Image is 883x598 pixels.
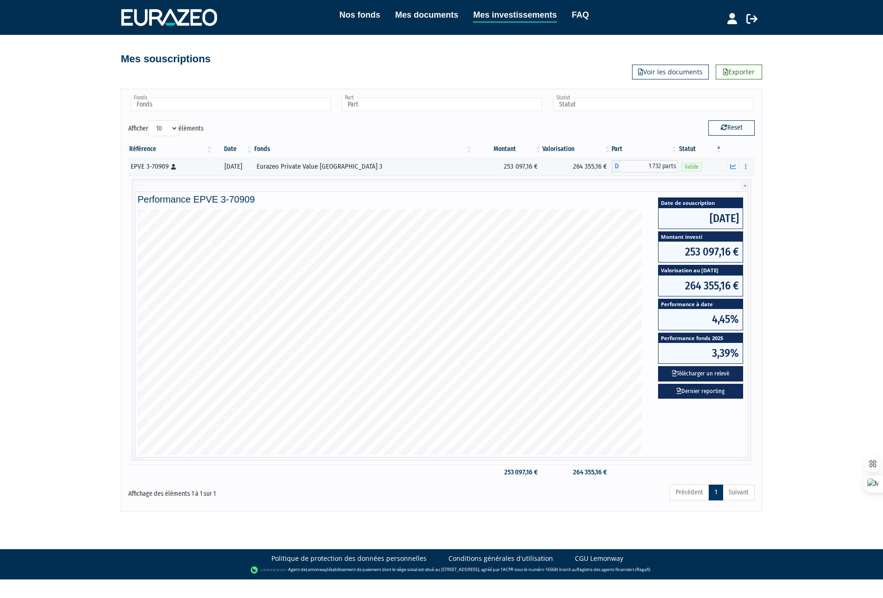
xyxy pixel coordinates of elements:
a: Conditions générales d'utilisation [448,554,553,563]
span: [DATE] [659,208,743,229]
div: Eurazeo Private Value [GEOGRAPHIC_DATA] 3 [257,162,470,171]
td: 253 097,16 € [473,464,542,480]
th: Fonds: activer pour trier la colonne par ordre croissant [253,141,473,157]
span: 3,39% [659,343,743,363]
button: Reset [708,120,755,135]
h4: Performance EPVE 3-70909 [138,194,745,204]
a: FAQ [572,8,589,21]
span: Valorisation au [DATE] [659,265,743,275]
a: Lemonway [306,566,327,572]
select: Afficheréléments [148,120,178,136]
div: Affichage des éléments 1 à 1 sur 1 [128,484,381,499]
th: Montant: activer pour trier la colonne par ordre croissant [473,141,542,157]
a: Nos fonds [339,8,380,21]
td: 264 355,16 € [542,464,612,480]
th: Statut : activer pour trier la colonne par ordre d&eacute;croissant [678,141,723,157]
span: 1 732 parts [621,160,678,172]
a: Registre des agents financiers (Regafi) [577,566,650,572]
a: Politique de protection des données personnelles [271,554,427,563]
h4: Mes souscriptions [121,53,211,65]
td: 253 097,16 € [473,157,542,176]
a: Suivant [723,485,755,500]
a: CGU Lemonway [575,554,623,563]
td: 264 355,16 € [542,157,612,176]
a: Exporter [716,65,762,79]
i: [Français] Personne physique [171,164,176,170]
img: logo-lemonway.png [250,565,286,575]
a: Mes investissements [473,8,557,23]
th: Part: activer pour trier la colonne par ordre croissant [612,141,678,157]
th: Valorisation: activer pour trier la colonne par ordre croissant [542,141,612,157]
a: 1 [709,485,723,500]
a: Dernier reporting [658,384,743,399]
span: Date de souscription [659,198,743,208]
span: Performance fonds 2025 [659,333,743,343]
span: 4,45% [659,309,743,329]
button: Télécharger un relevé [658,366,743,381]
div: - Agent de (établissement de paiement dont le siège social est situé au [STREET_ADDRESS], agréé p... [9,565,874,575]
div: [DATE] [216,162,250,171]
div: EPVE 3-70909 [131,162,210,171]
th: Date: activer pour trier la colonne par ordre croissant [213,141,253,157]
span: Performance à date [659,299,743,309]
span: Montant investi [659,232,743,242]
span: Valide [681,163,702,171]
label: Afficher éléments [128,120,204,136]
span: D [612,160,621,172]
a: Précédent [670,485,709,500]
img: 1732889491-logotype_eurazeo_blanc_rvb.png [121,9,217,26]
th: Référence : activer pour trier la colonne par ordre croissant [128,141,213,157]
span: 264 355,16 € [659,276,743,296]
a: Mes documents [395,8,458,21]
a: Voir les documents [632,65,709,79]
span: 253 097,16 € [659,242,743,262]
div: D - Eurazeo Private Value Europe 3 [612,160,678,172]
